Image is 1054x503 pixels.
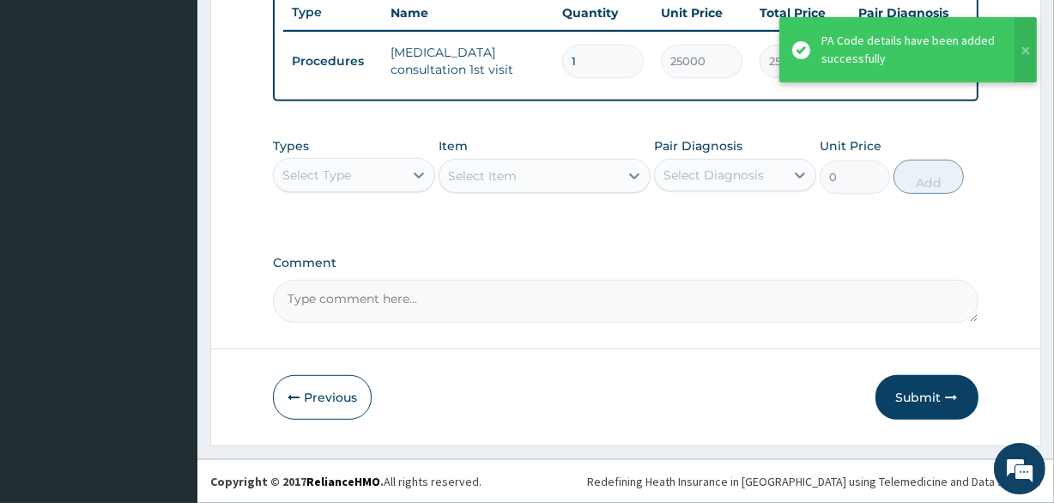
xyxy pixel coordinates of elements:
a: RelianceHMO [306,474,380,489]
div: Select Diagnosis [663,167,764,184]
div: Minimize live chat window [282,9,323,50]
footer: All rights reserved. [197,459,1054,503]
button: Submit [875,375,978,420]
strong: Copyright © 2017 . [210,474,384,489]
img: d_794563401_company_1708531726252_794563401 [32,86,70,129]
label: Unit Price [820,137,881,155]
span: We're online! [100,145,237,318]
label: Comment [273,256,978,270]
label: Pair Diagnosis [654,137,742,155]
label: Types [273,139,309,154]
button: Add [893,160,964,194]
textarea: Type your message and hit 'Enter' [9,327,327,387]
div: PA Code details have been added successfully [821,32,998,68]
label: Item [439,137,468,155]
button: Previous [273,375,372,420]
div: Select Type [282,167,351,184]
td: [MEDICAL_DATA] consultation 1st visit [382,35,554,87]
div: Redefining Heath Insurance in [GEOGRAPHIC_DATA] using Telemedicine and Data Science! [587,473,1041,490]
div: Chat with us now [89,96,288,118]
td: Procedures [283,45,382,77]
